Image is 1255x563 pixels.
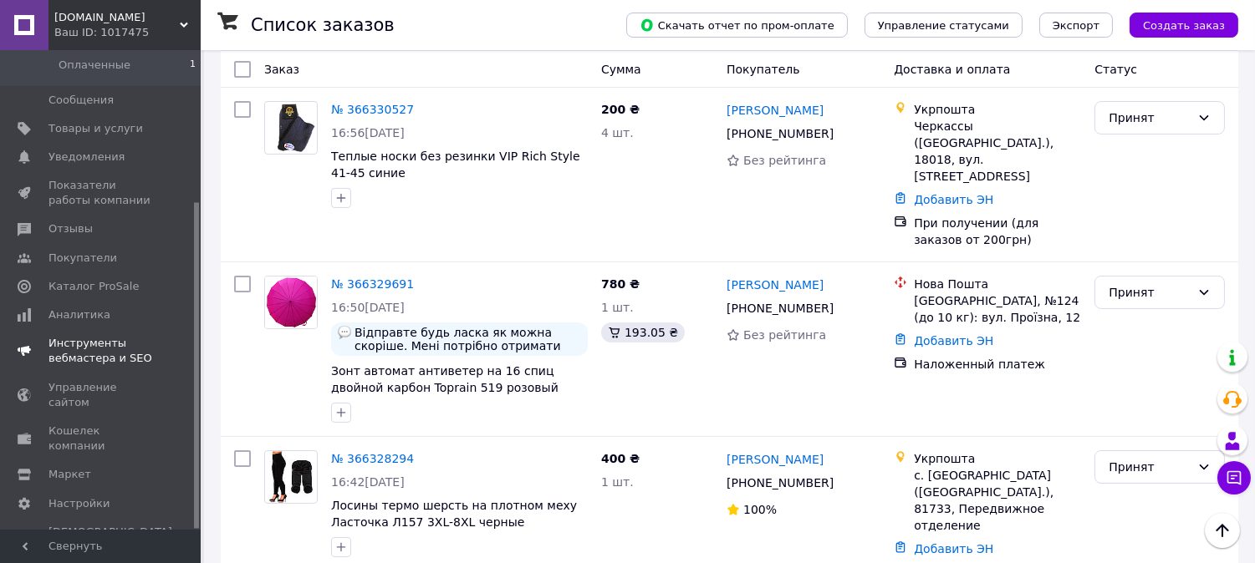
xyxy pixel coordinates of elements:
[723,297,837,320] div: [PHONE_NUMBER]
[48,121,143,136] span: Товары и услуги
[1109,109,1191,127] div: Принят
[727,276,824,293] a: [PERSON_NAME]
[601,63,641,76] span: Сумма
[48,178,155,208] span: Показатели работы компании
[1130,13,1238,38] button: Создать заказ
[190,58,196,73] span: 1
[727,63,800,76] span: Покупатель
[331,364,559,394] a: Зонт автомат антиветер на 16 спиц двойной карбон Toprain 519 розовый
[331,103,414,116] a: № 366330527
[1217,461,1251,495] button: Чат с покупателем
[48,93,114,108] span: Сообщения
[914,292,1081,326] div: [GEOGRAPHIC_DATA], №124 (до 10 кг): вул. Проїзна, 12
[355,326,581,353] span: Відправте будь ласка як можна скоріше. Мені потрібно отримати парасольку в четвер. Дякую
[48,251,117,266] span: Покупатели
[601,301,634,314] span: 1 шт.
[914,356,1081,373] div: Наложенный платеж
[914,215,1081,248] div: При получении (для заказов от 200грн)
[48,150,125,165] span: Уведомления
[48,380,155,410] span: Управление сайтом
[48,307,110,322] span: Аналитика
[48,424,155,454] span: Кошелек компании
[601,126,634,139] span: 4 шт.
[1109,458,1191,476] div: Принят
[914,101,1081,118] div: Укрпошта
[331,452,414,465] a: № 366328294
[331,277,414,291] a: № 366329691
[914,334,993,347] a: Добавить ЭН
[914,193,993,206] a: Добавить ЭН
[1113,18,1238,31] a: Создать заказ
[894,63,1010,76] span: Доставка и оплата
[914,276,1081,292] div: Нова Пошта
[331,475,405,489] span: 16:42[DATE]
[727,451,824,468] a: [PERSON_NAME]
[601,452,640,465] span: 400 ₴
[914,542,993,555] a: Добавить ЭН
[54,25,201,40] div: Ваш ID: 1017475
[723,122,837,145] div: [PHONE_NUMBER]
[1094,63,1137,76] span: Статус
[1109,283,1191,302] div: Принят
[264,450,318,504] a: Фото товару
[48,279,139,294] span: Каталог ProSale
[331,126,405,139] span: 16:56[DATE]
[265,276,317,328] img: Фото товару
[331,150,580,180] a: Теплые носки без резинки VIP Rich Style 41-45 синие
[54,10,180,25] span: DELLAMODA.COM.UA
[626,13,848,38] button: Скачать отчет по пром-оплате
[265,102,317,154] img: Фото товару
[48,336,155,366] span: Инструменты вебмастера и SEO
[48,467,91,482] span: Маркет
[1143,19,1225,32] span: Создать заказ
[48,496,110,511] span: Настройки
[251,15,395,35] h1: Список заказов
[1205,513,1240,548] button: Наверх
[878,19,1009,32] span: Управление статусами
[48,221,93,236] span: Отзывы
[338,326,351,339] img: :speech_balloon:
[914,450,1081,467] div: Укрпошта
[1039,13,1113,38] button: Экспорт
[264,101,318,155] a: Фото товару
[743,328,826,342] span: Без рейтинга
[264,63,299,76] span: Заказ
[331,499,577,529] a: Лосины термо шерсть на плотном меху Ласточка Л157 3XL-8XL черные
[601,277,640,291] span: 780 ₴
[914,118,1081,185] div: Черкассы ([GEOGRAPHIC_DATA].), 18018, вул. [STREET_ADDRESS]
[743,154,826,167] span: Без рейтинга
[59,58,130,73] span: Оплаченные
[743,503,777,516] span: 100%
[601,322,685,342] div: 193.05 ₴
[601,475,634,489] span: 1 шт.
[331,301,405,314] span: 16:50[DATE]
[264,276,318,329] a: Фото товару
[914,467,1081,534] div: с. [GEOGRAPHIC_DATA] ([GEOGRAPHIC_DATA].), 81733, Передвижное отделение
[640,18,834,33] span: Скачать отчет по пром-оплате
[865,13,1023,38] button: Управление статусами
[1053,19,1099,32] span: Экспорт
[269,451,313,503] img: Фото товару
[727,102,824,119] a: [PERSON_NAME]
[723,471,837,495] div: [PHONE_NUMBER]
[601,103,640,116] span: 200 ₴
